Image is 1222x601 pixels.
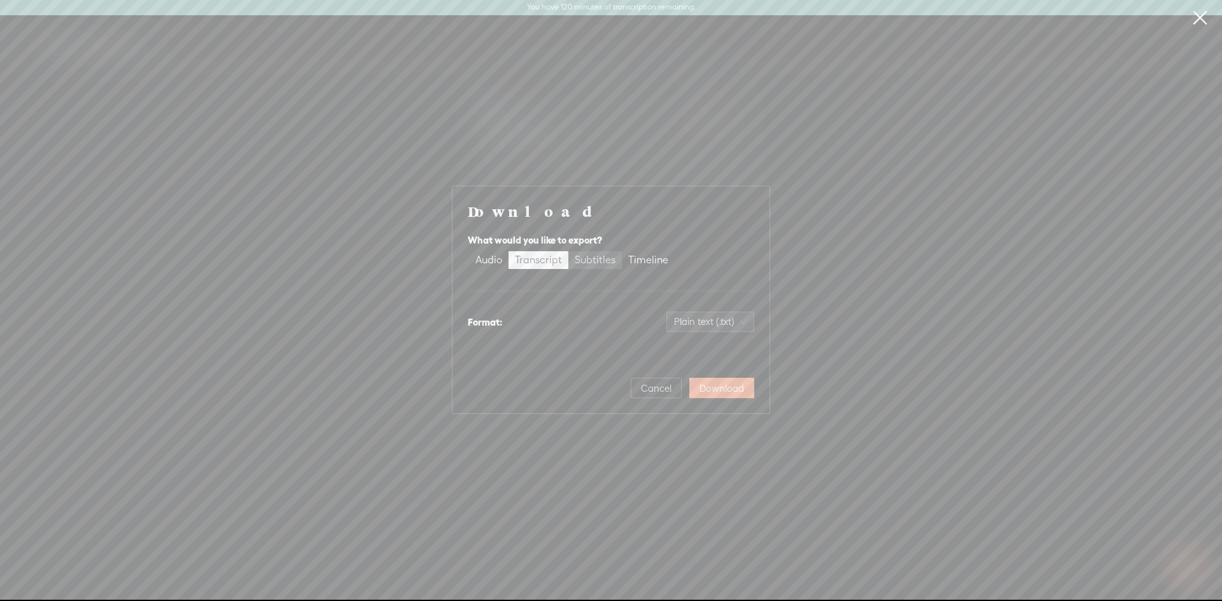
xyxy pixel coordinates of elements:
[641,382,671,395] span: Cancel
[468,250,676,270] div: segmented control
[575,251,615,269] div: Subtitles
[468,202,754,221] h4: Download
[689,378,754,398] button: Download
[475,251,502,269] div: Audio
[515,251,562,269] div: Transcript
[699,382,744,395] span: Download
[631,378,682,398] button: Cancel
[468,233,754,248] div: What would you like to export?
[628,251,668,269] div: Timeline
[674,312,747,331] span: Plain text (.txt)
[468,315,502,330] div: Format:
